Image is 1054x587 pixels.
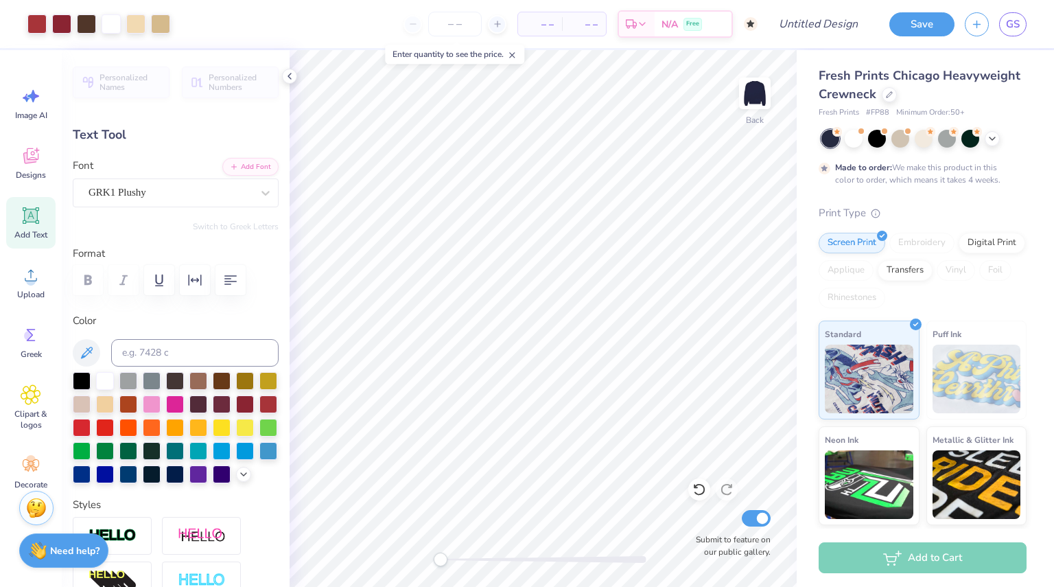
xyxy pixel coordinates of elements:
button: Personalized Names [73,67,169,98]
div: Rhinestones [819,288,885,308]
img: Puff Ink [933,345,1021,413]
label: Font [73,158,93,174]
span: GS [1006,16,1020,32]
div: Foil [979,260,1011,281]
img: Metallic & Glitter Ink [933,450,1021,519]
div: Transfers [878,260,933,281]
button: Add Font [222,158,279,176]
input: e.g. 7428 c [111,339,279,367]
span: Fresh Prints [819,107,859,119]
span: Free [686,19,699,29]
div: Digital Print [959,233,1025,253]
div: Text Tool [73,126,279,144]
span: Personalized Names [99,73,161,92]
span: Metallic & Glitter Ink [933,433,1014,447]
div: Applique [819,260,874,281]
input: Untitled Design [768,10,869,38]
span: Image AI [15,110,47,121]
label: Format [73,246,279,262]
span: # FP88 [866,107,889,119]
span: Add Text [14,229,47,240]
button: Personalized Numbers [182,67,279,98]
button: Save [889,12,955,36]
span: Minimum Order: 50 + [896,107,965,119]
img: Neon Ink [825,450,913,519]
strong: Made to order: [835,162,892,173]
img: Standard [825,345,913,413]
span: Standard [825,327,861,341]
div: Back [746,114,764,126]
span: Upload [17,289,45,300]
span: Designs [16,170,46,181]
div: Print Type [819,205,1027,221]
button: Switch to Greek Letters [193,221,279,232]
span: Personalized Numbers [209,73,270,92]
span: Neon Ink [825,433,858,447]
label: Submit to feature on our public gallery. [688,533,771,558]
span: N/A [661,17,678,32]
span: – – [526,17,554,32]
div: We make this product in this color to order, which means it takes 4 weeks. [835,161,1004,186]
div: Embroidery [889,233,955,253]
input: – – [428,12,482,36]
div: Accessibility label [434,553,447,566]
div: Vinyl [937,260,975,281]
img: Back [741,80,769,107]
span: Puff Ink [933,327,961,341]
a: GS [999,12,1027,36]
span: Fresh Prints Chicago Heavyweight Crewneck [819,67,1020,102]
div: Enter quantity to see the price. [385,45,524,64]
label: Color [73,313,279,329]
span: – – [570,17,598,32]
div: Screen Print [819,233,885,253]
